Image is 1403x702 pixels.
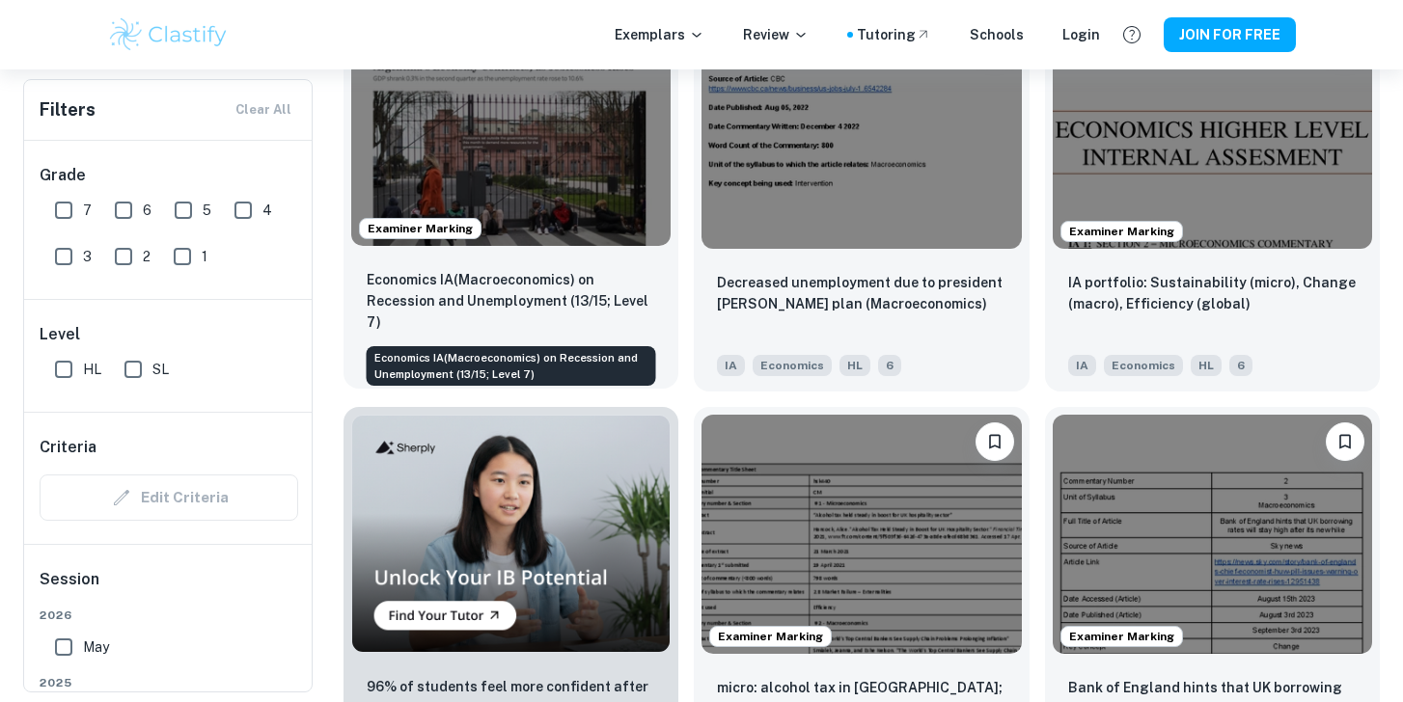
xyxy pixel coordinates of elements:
p: Review [743,24,809,45]
div: Economics IA(Macroeconomics) on Recession and Unemployment (13/15; Level 7) [367,346,656,386]
span: 5 [203,200,211,221]
img: Clastify logo [107,15,230,54]
p: Decreased unemployment due to president Joe Biden’s plan (Macroeconomics) [717,272,1005,314]
span: IA [717,355,745,376]
img: Economics IA example thumbnail: Decreased unemployment due to president [701,9,1021,248]
span: Examiner Marking [360,220,481,237]
span: May [83,636,109,658]
span: Examiner Marking [710,628,831,645]
a: Login [1062,24,1100,45]
img: Economics IA example thumbnail: micro: alcohol tax in UK; macro: causes [701,415,1021,654]
h6: Criteria [40,436,96,459]
p: Economics IA(Macroeconomics) on Recession and Unemployment (13/15; Level 7) [367,269,655,333]
p: Exemplars [615,24,704,45]
span: 2025 [40,674,298,691]
span: 7 [83,200,92,221]
span: HL [839,355,870,376]
img: Thumbnail [351,415,671,653]
span: Economics [1104,355,1183,376]
span: 1 [202,246,207,267]
span: 6 [878,355,901,376]
img: Economics IA example thumbnail: Bank of England hints that UK borrowing [1053,415,1372,654]
span: 6 [143,200,151,221]
button: JOIN FOR FREE [1164,17,1296,52]
button: Please log in to bookmark exemplars [976,422,1014,461]
span: IA [1068,355,1096,376]
span: HL [83,359,101,380]
a: Tutoring [857,24,931,45]
span: 4 [262,200,272,221]
a: Please log in to bookmark exemplarsDecreased unemployment due to president Joe Biden’s plan (Macr... [694,1,1029,391]
a: Schools [970,24,1024,45]
span: 2026 [40,607,298,624]
p: IA portfolio: Sustainability (micro), Change (macro), Efficiency (global) [1068,272,1357,314]
h6: Grade [40,164,298,187]
h6: Level [40,323,298,346]
span: Economics [753,355,832,376]
span: 2 [143,246,151,267]
a: Examiner MarkingPlease log in to bookmark exemplarsIA portfolio: Sustainability (micro), Change (... [1045,1,1380,391]
span: Examiner Marking [1061,223,1182,240]
span: SL [152,359,169,380]
button: Help and Feedback [1115,18,1148,51]
h6: Session [40,568,298,607]
h6: Filters [40,96,96,123]
span: HL [1191,355,1222,376]
button: Please log in to bookmark exemplars [1326,422,1364,461]
span: 3 [83,246,92,267]
a: Examiner MarkingPlease log in to bookmark exemplarsEconomics IA(Macroeconomics) on Recession and ... [344,1,678,391]
img: Economics IA example thumbnail: IA portfolio: Sustainability (micro), Ch [1053,9,1372,248]
span: Examiner Marking [1061,628,1182,645]
img: Economics IA example thumbnail: Economics IA(Macroeconomics) on Recessio [351,6,671,245]
div: Criteria filters are unavailable when searching by topic [40,474,298,521]
span: 6 [1229,355,1252,376]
